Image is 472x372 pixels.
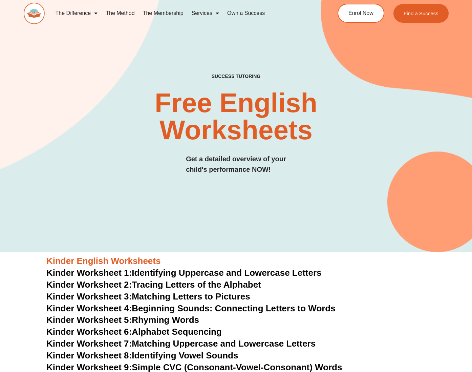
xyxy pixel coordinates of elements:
[139,5,188,21] a: The Membership
[348,11,373,16] span: Enrol Now
[46,280,132,290] span: Kinder Worksheet 2:
[393,4,449,23] a: Find a Success
[186,154,286,175] h3: Get a detailed overview of your child's performance NOW!
[46,327,222,337] a: Kinder Worksheet 6:Alphabet Sequencing
[404,11,438,16] span: Find a Success
[46,291,132,302] span: Kinder Worksheet 3:
[338,4,384,23] a: Enrol Now
[173,74,299,79] h4: SUCCESS TUTORING​
[46,291,250,302] a: Kinder Worksheet 3:Matching Letters to Pictures
[46,350,238,360] a: Kinder Worksheet 8:Identifying Vowel Sounds
[46,315,132,325] span: Kinder Worksheet 5:
[46,350,132,360] span: Kinder Worksheet 8:
[46,303,336,313] a: Kinder Worksheet 4:Beginning Sounds: Connecting Letters to Words
[188,5,223,21] a: Services
[46,303,132,313] span: Kinder Worksheet 4:
[46,315,199,325] a: Kinder Worksheet 5:Rhyming Words
[96,89,376,144] h2: Free English Worksheets​
[46,268,132,278] span: Kinder Worksheet 1:
[46,338,316,349] a: Kinder Worksheet 7:Matching Uppercase and Lowercase Letters
[51,5,314,21] nav: Menu
[46,327,132,337] span: Kinder Worksheet 6:
[223,5,269,21] a: Own a Success
[51,5,102,21] a: The Difference
[102,5,138,21] a: The Method
[46,338,132,349] span: Kinder Worksheet 7:
[46,280,261,290] a: Kinder Worksheet 2:Tracing Letters of the Alphabet
[46,268,322,278] a: Kinder Worksheet 1:Identifying Uppercase and Lowercase Letters
[46,255,426,267] h3: Kinder English Worksheets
